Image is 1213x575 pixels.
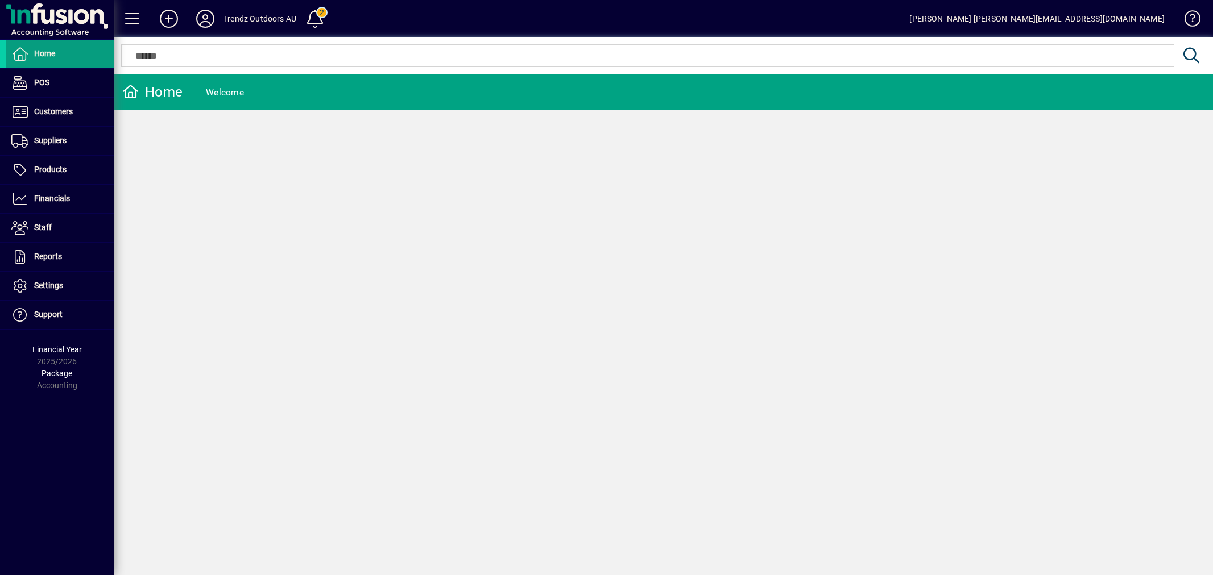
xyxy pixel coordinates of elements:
a: Knowledge Base [1176,2,1199,39]
span: Staff [34,223,52,232]
span: Support [34,310,63,319]
span: Products [34,165,67,174]
span: Home [34,49,55,58]
a: Support [6,301,114,329]
a: POS [6,69,114,97]
div: [PERSON_NAME] [PERSON_NAME][EMAIL_ADDRESS][DOMAIN_NAME] [909,10,1165,28]
span: Settings [34,281,63,290]
a: Settings [6,272,114,300]
span: Suppliers [34,136,67,145]
span: Reports [34,252,62,261]
span: Financials [34,194,70,203]
a: Financials [6,185,114,213]
span: Customers [34,107,73,116]
span: Financial Year [32,345,82,354]
button: Profile [187,9,223,29]
a: Suppliers [6,127,114,155]
div: Welcome [206,84,244,102]
button: Add [151,9,187,29]
a: Products [6,156,114,184]
a: Customers [6,98,114,126]
a: Reports [6,243,114,271]
span: POS [34,78,49,87]
div: Trendz Outdoors AU [223,10,296,28]
a: Staff [6,214,114,242]
div: Home [122,83,183,101]
span: Package [42,369,72,378]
